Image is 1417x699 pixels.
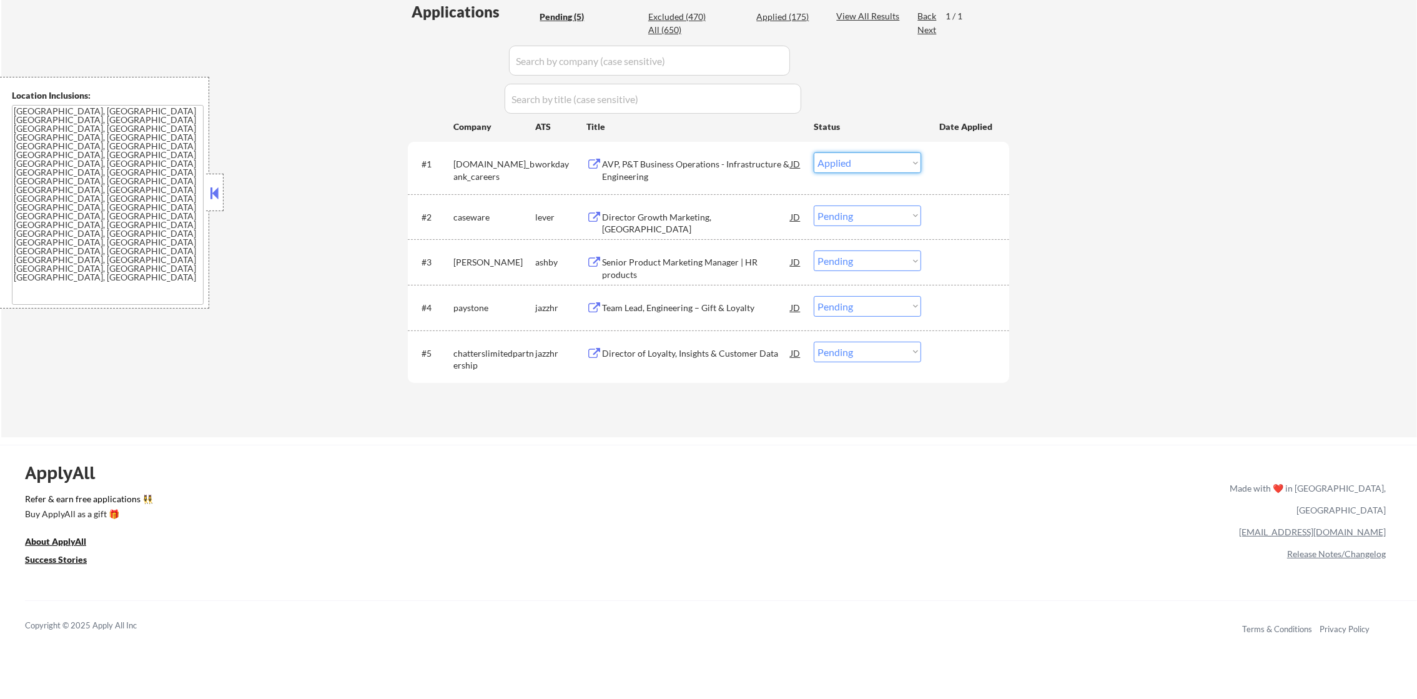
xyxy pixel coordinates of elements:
div: Status [814,115,921,137]
div: View All Results [836,10,903,22]
div: JD [789,206,802,228]
div: ashby [535,256,586,269]
div: Director of Loyalty, Insights & Customer Data [602,347,791,360]
div: caseware [453,211,535,224]
div: jazzhr [535,302,586,314]
div: jazzhr [535,347,586,360]
div: 1 / 1 [945,10,974,22]
div: Made with ❤️ in [GEOGRAPHIC_DATA], [GEOGRAPHIC_DATA] [1225,477,1386,521]
div: #1 [422,158,443,171]
u: About ApplyAll [25,536,86,547]
div: All (650) [648,24,711,36]
div: Next [917,24,937,36]
div: Back [917,10,937,22]
div: Excluded (470) [648,11,711,23]
input: Search by title (case sensitive) [505,84,801,114]
div: JD [789,296,802,319]
div: JD [789,250,802,273]
div: AVP, P&T Business Operations - Infrastructure & Engineering [602,158,791,182]
div: [DOMAIN_NAME]_bank_careers [453,158,535,182]
a: About ApplyAll [25,535,104,551]
a: Terms & Conditions [1242,624,1312,634]
div: [PERSON_NAME] [453,256,535,269]
div: Location Inclusions: [12,89,204,102]
div: #5 [422,347,443,360]
div: ATS [535,121,586,133]
a: Privacy Policy [1320,624,1370,634]
div: workday [535,158,586,171]
div: Applied (175) [756,11,819,23]
div: Pending (5) [540,11,602,23]
u: Success Stories [25,554,87,565]
input: Search by company (case sensitive) [509,46,790,76]
div: Team Lead, Engineering – Gift & Loyalty [602,302,791,314]
div: Director Growth Marketing, [GEOGRAPHIC_DATA] [602,211,791,235]
div: #4 [422,302,443,314]
div: ApplyAll [25,462,109,483]
div: #3 [422,256,443,269]
div: lever [535,211,586,224]
div: JD [789,152,802,175]
div: Date Applied [939,121,994,133]
div: Buy ApplyAll as a gift 🎁 [25,510,150,518]
a: Success Stories [25,553,104,569]
a: Refer & earn free applications 👯‍♀️ [25,495,969,508]
div: chatterslimitedpartnership [453,347,535,372]
div: paystone [453,302,535,314]
div: Copyright © 2025 Apply All Inc [25,620,169,632]
div: Senior Product Marketing Manager | HR products [602,256,791,280]
div: Applications [412,4,535,19]
a: Buy ApplyAll as a gift 🎁 [25,508,150,523]
div: JD [789,342,802,364]
a: Release Notes/Changelog [1287,548,1386,559]
div: Title [586,121,802,133]
a: [EMAIL_ADDRESS][DOMAIN_NAME] [1239,527,1386,537]
div: #2 [422,211,443,224]
div: Company [453,121,535,133]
